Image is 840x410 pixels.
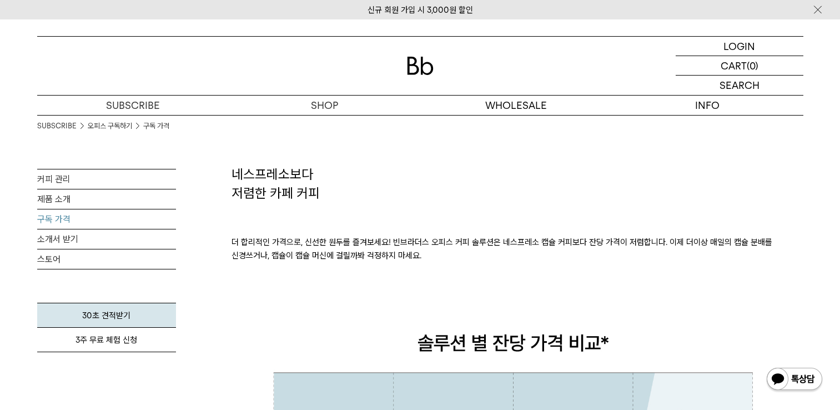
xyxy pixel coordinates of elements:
p: 더 합리적인 가격으로, 신선한 원두를 즐겨보세요! 빈브라더스 오피스 커피 솔루션은 네스프레소 캡슐 커피보다 잔당 가격이 저렴합니다. 이제 더이상 매일의 캡슐 분배를 신경쓰거나... [232,202,803,296]
a: 스토어 [37,249,176,269]
p: WHOLESALE [420,96,612,115]
a: 신규 회원 가입 시 3,000원 할인 [368,5,473,15]
a: SUBSCRIBE [37,121,77,132]
p: (0) [747,56,758,75]
a: CART (0) [676,56,803,76]
img: 카카오톡 채널 1:1 채팅 버튼 [766,367,823,393]
img: 로고 [407,57,434,75]
a: 소개서 받기 [37,229,176,249]
a: SHOP [229,96,420,115]
p: INFO [612,96,803,115]
a: 제품 소개 [37,189,176,209]
a: 커피 관리 [37,169,176,189]
a: SUBSCRIBE [37,96,229,115]
p: LOGIN [723,37,755,56]
p: CART [721,56,747,75]
p: SEARCH [720,76,759,95]
a: LOGIN [676,37,803,56]
a: 30초 견적받기 [37,303,176,328]
a: 구독 가격 [143,121,169,132]
a: 오피스 구독하기 [88,121,132,132]
a: 구독 가격 [37,209,176,229]
a: 3주 무료 체험 신청 [37,328,176,352]
h2: 네스프레소보다 저렴한 카페 커피 [232,165,803,202]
